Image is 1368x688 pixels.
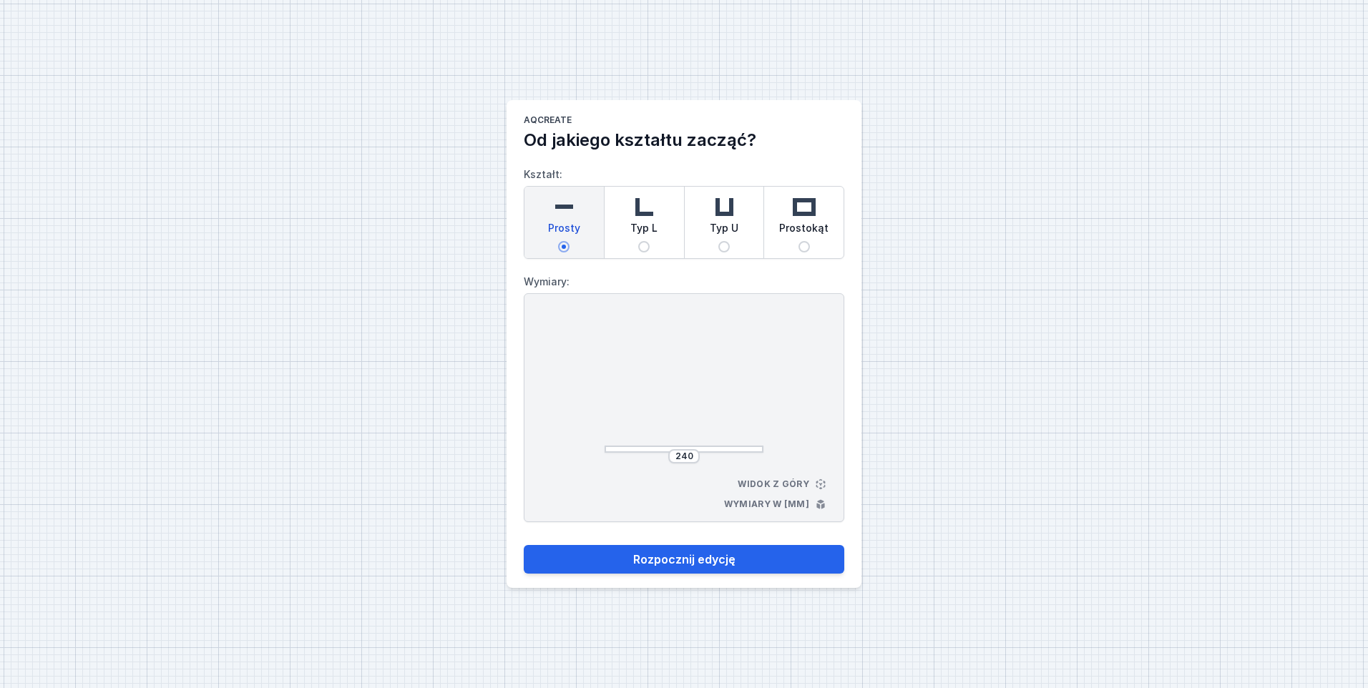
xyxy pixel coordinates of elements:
[630,221,658,241] span: Typ L
[630,192,658,221] img: l-shaped.svg
[524,545,844,574] button: Rozpocznij edycję
[673,451,695,462] input: Wymiar [mm]
[524,114,844,129] h1: AQcreate
[524,163,844,259] label: Kształt:
[638,241,650,252] input: Typ L
[710,192,738,221] img: u-shaped.svg
[710,221,738,241] span: Typ U
[790,192,819,221] img: rectangle.svg
[798,241,810,252] input: Prostokąt
[549,192,578,221] img: straight.svg
[548,221,580,241] span: Prosty
[779,221,829,241] span: Prostokąt
[558,241,570,252] input: Prosty
[524,129,844,152] h2: Od jakiego kształtu zacząć?
[524,270,844,293] label: Wymiary:
[718,241,730,252] input: Typ U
